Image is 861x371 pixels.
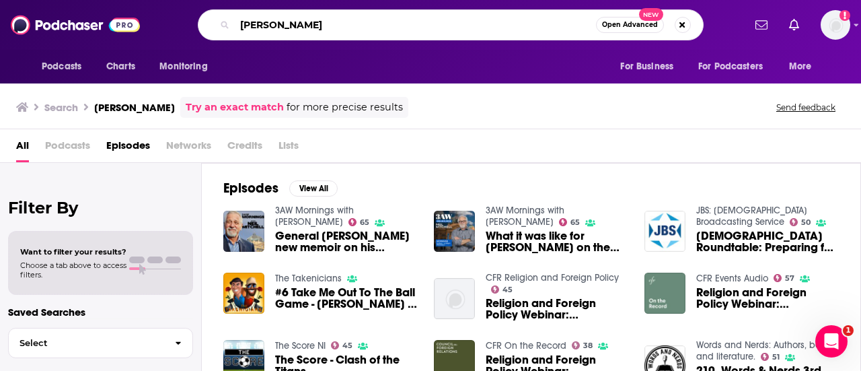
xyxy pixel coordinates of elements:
a: Try an exact match [186,100,284,115]
a: The Score NI [275,340,326,351]
a: CFR Religion and Foreign Policy [486,272,619,283]
button: Select [8,328,193,358]
span: #6 Take Me Out To The Ball Game - [PERSON_NAME] + MLB [275,287,418,310]
svg: Add a profile image [839,10,850,21]
h2: Filter By [8,198,193,217]
span: For Business [620,57,673,76]
a: Episodes [106,135,150,162]
img: Religion and Foreign Policy Webinar: Jewish-American Perspectives on U.S. Foreign Policy [644,273,685,314]
img: User Profile [821,10,850,40]
h2: Episodes [223,180,278,197]
div: Search podcasts, credits, & more... [198,9,704,40]
a: 45 [331,341,353,349]
span: Religion and Foreign Policy Webinar: [DEMOGRAPHIC_DATA] Perspectives on U.S. Foreign Policy [486,298,628,321]
span: Lists [278,135,299,162]
a: 45 [491,285,513,294]
span: 45 [342,343,352,349]
h3: [PERSON_NAME] [94,101,175,114]
a: Religion and Foreign Policy Webinar: Jewish-American Perspectives on U.S. Foreign Policy [486,298,628,321]
button: open menu [611,54,690,79]
span: New [639,8,663,21]
button: open menu [150,54,225,79]
a: 57 [774,274,795,282]
a: Rabbis Roundtable: Preparing for Passover (Rabbis Buchdahl, Cosgrove & Steinmetz) [696,230,839,253]
span: Credits [227,135,262,162]
span: Monitoring [159,57,207,76]
a: #6 Take Me Out To The Ball Game - Andy Cosgrove + MLB [275,287,418,310]
span: 65 [570,220,580,226]
a: CFR Events Audio [696,273,768,284]
a: 65 [559,218,581,226]
p: Saved Searches [8,306,193,318]
span: Choose a tab above to access filters. [20,261,126,279]
span: for more precise results [287,100,403,115]
a: CFR On the Record [486,340,566,351]
span: [DEMOGRAPHIC_DATA] Roundtable: Preparing for [DATE] ([PERSON_NAME], [PERSON_NAME] & [PERSON_NAME]) [696,230,839,253]
a: JBS: Jewish Broadcasting Service [696,205,807,228]
button: Show profile menu [821,10,850,40]
img: What it was like for Sir Peter Cosgrove on the battlefield in the Vietnam War [434,211,475,252]
span: More [789,57,812,76]
a: 51 [761,353,780,361]
a: Words and Nerds: Authors, books and literature. [696,339,835,362]
h3: Search [44,101,78,114]
span: 45 [502,287,513,293]
a: 3AW Mornings with Tom Elliott [275,205,354,228]
span: Podcasts [42,57,81,76]
a: Charts [98,54,143,79]
a: General Sir Peter Cosgrove's new memoir on his 'extraordinary' life [275,230,418,253]
span: Select [9,339,164,347]
span: For Podcasters [698,57,763,76]
span: Open Advanced [602,22,658,28]
img: Podchaser - Follow, Share and Rate Podcasts [11,12,140,38]
a: Religion and Foreign Policy Webinar: Jewish-American Perspectives on U.S. Foreign Policy [696,287,839,310]
a: What it was like for Sir Peter Cosgrove on the battlefield in the Vietnam War [486,230,628,253]
span: Want to filter your results? [20,247,126,257]
a: All [16,135,29,162]
input: Search podcasts, credits, & more... [235,14,596,36]
button: open menu [780,54,829,79]
span: Networks [166,135,211,162]
button: open menu [689,54,782,79]
span: Logged in as LBraverman [821,10,850,40]
a: EpisodesView All [223,180,338,197]
a: 65 [348,218,370,226]
span: 38 [583,343,593,349]
span: 57 [785,275,794,281]
span: Charts [106,57,135,76]
a: 38 [572,341,593,349]
a: Show notifications dropdown [750,13,773,36]
a: The Takenicians [275,273,342,284]
a: 3AW Mornings with Tom Elliott [486,205,564,228]
span: Podcasts [45,135,90,162]
span: 1 [843,325,854,336]
span: General [PERSON_NAME] new memoir on his 'extraordinary' life [275,230,418,253]
button: open menu [32,54,99,79]
span: 51 [772,354,780,360]
span: 50 [801,220,811,226]
img: Religion and Foreign Policy Webinar: Jewish-American Perspectives on U.S. Foreign Policy [434,278,475,319]
img: Rabbis Roundtable: Preparing for Passover (Rabbis Buchdahl, Cosgrove & Steinmetz) [644,211,685,252]
a: 50 [790,218,811,226]
iframe: Intercom live chat [815,325,848,358]
img: #6 Take Me Out To The Ball Game - Andy Cosgrove + MLB [223,273,264,314]
button: View All [289,180,338,197]
span: What it was like for [PERSON_NAME] on the battlefield in the Vietnam War [486,230,628,253]
span: 65 [360,220,369,226]
button: Open AdvancedNew [596,17,664,33]
a: Show notifications dropdown [784,13,804,36]
span: Religion and Foreign Policy Webinar: [DEMOGRAPHIC_DATA] Perspectives on U.S. Foreign Policy [696,287,839,310]
button: Send feedback [772,102,839,113]
img: General Sir Peter Cosgrove's new memoir on his 'extraordinary' life [223,211,264,252]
